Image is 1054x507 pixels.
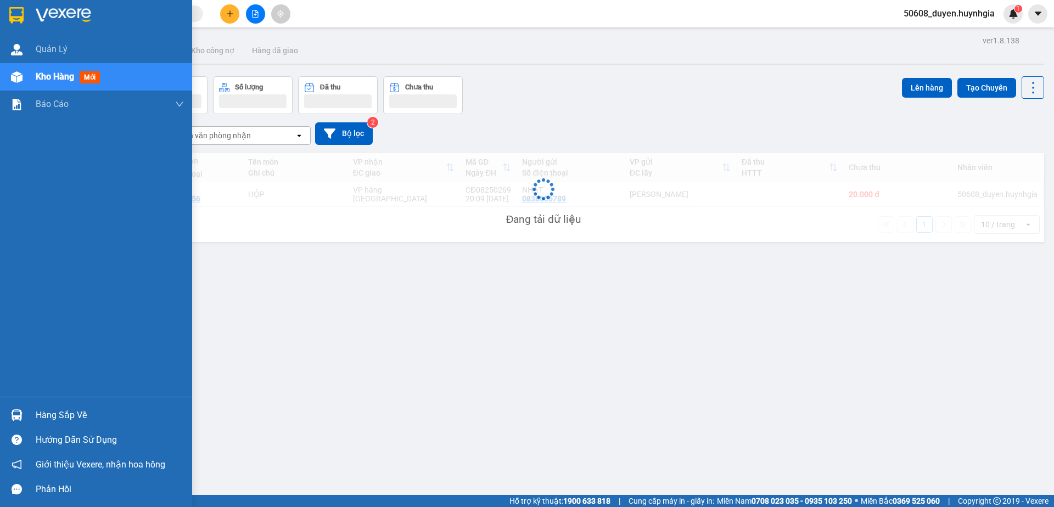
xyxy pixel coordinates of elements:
span: ⚪️ [855,499,858,503]
span: Miền Bắc [861,495,940,507]
span: | [619,495,620,507]
div: Hàng sắp về [36,407,184,424]
div: Chọn văn phòng nhận [175,130,251,141]
div: Chưa thu [405,83,433,91]
button: Tạo Chuyến [957,78,1016,98]
img: icon-new-feature [1008,9,1018,19]
span: plus [226,10,234,18]
span: mới [80,71,100,83]
img: logo-vxr [9,7,24,24]
span: Kho hàng [36,71,74,82]
div: Đã thu [320,83,340,91]
span: copyright [993,497,1001,505]
div: Hướng dẫn sử dụng [36,432,184,448]
button: Kho công nợ [182,37,243,64]
button: Đã thu [298,76,378,114]
img: warehouse-icon [11,409,23,421]
img: warehouse-icon [11,71,23,83]
span: Quản Lý [36,42,68,56]
span: caret-down [1033,9,1043,19]
svg: open [295,131,304,140]
button: caret-down [1028,4,1047,24]
span: notification [12,459,22,470]
span: Báo cáo [36,97,69,111]
span: Giới thiệu Vexere, nhận hoa hồng [36,458,165,471]
button: aim [271,4,290,24]
button: plus [220,4,239,24]
span: Miền Nam [717,495,852,507]
div: ver 1.8.138 [983,35,1019,47]
button: Hàng đã giao [243,37,307,64]
div: Số lượng [235,83,263,91]
span: Cung cấp máy in - giấy in: [629,495,714,507]
button: file-add [246,4,265,24]
div: Đang tải dữ liệu [506,211,581,228]
strong: 1900 633 818 [563,497,610,505]
button: Chưa thu [383,76,463,114]
img: solution-icon [11,99,23,110]
span: message [12,484,22,494]
span: question-circle [12,435,22,445]
sup: 1 [1014,5,1022,13]
strong: 0708 023 035 - 0935 103 250 [752,497,852,505]
span: Hỗ trợ kỹ thuật: [509,495,610,507]
button: Lên hàng [902,78,952,98]
span: 1 [1016,5,1020,13]
img: warehouse-icon [11,44,23,55]
span: | [948,495,950,507]
button: Số lượng [213,76,293,114]
span: file-add [251,10,259,18]
strong: 0369 525 060 [893,497,940,505]
sup: 2 [367,117,378,128]
button: Bộ lọc [315,122,373,145]
span: 50608_duyen.huynhgia [895,7,1003,20]
span: aim [277,10,284,18]
div: Phản hồi [36,481,184,498]
span: down [175,100,184,109]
